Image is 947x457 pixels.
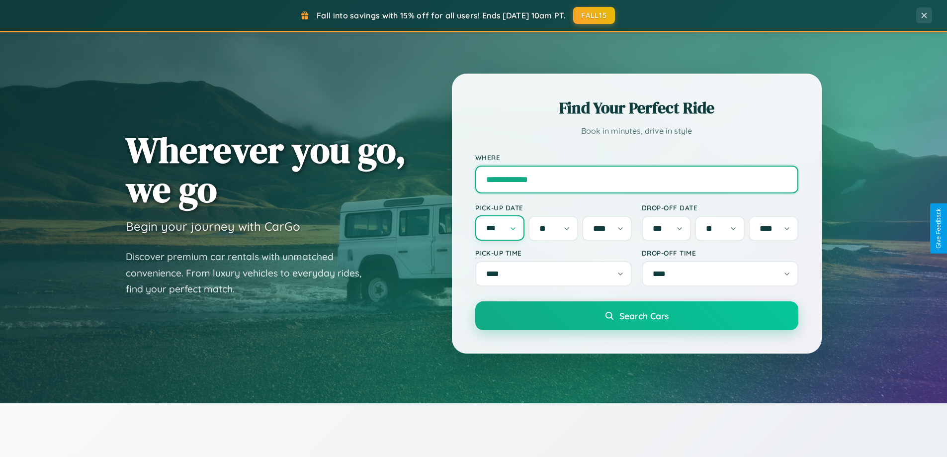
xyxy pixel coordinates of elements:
[475,249,632,257] label: Pick-up Time
[126,130,406,209] h1: Wherever you go, we go
[475,97,798,119] h2: Find Your Perfect Ride
[126,249,374,297] p: Discover premium car rentals with unmatched convenience. From luxury vehicles to everyday rides, ...
[126,219,300,234] h3: Begin your journey with CarGo
[619,310,669,321] span: Search Cars
[573,7,615,24] button: FALL15
[317,10,566,20] span: Fall into savings with 15% off for all users! Ends [DATE] 10am PT.
[475,153,798,162] label: Where
[642,249,798,257] label: Drop-off Time
[475,203,632,212] label: Pick-up Date
[475,301,798,330] button: Search Cars
[475,124,798,138] p: Book in minutes, drive in style
[935,208,942,249] div: Give Feedback
[642,203,798,212] label: Drop-off Date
